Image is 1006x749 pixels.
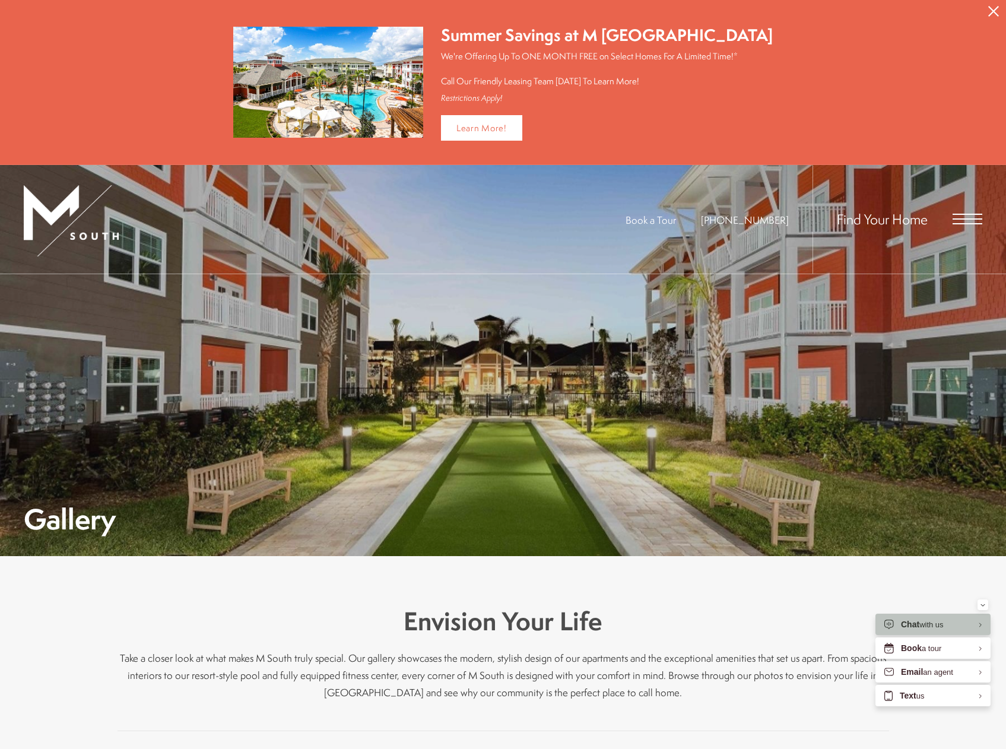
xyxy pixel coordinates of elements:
[626,213,676,227] a: Book a Tour
[953,214,982,224] button: Open Menu
[837,210,928,228] a: Find Your Home
[441,93,773,103] div: Restrictions Apply!
[24,506,116,532] h1: Gallery
[701,213,789,227] span: [PHONE_NUMBER]
[441,24,773,47] div: Summer Savings at M [GEOGRAPHIC_DATA]
[441,50,773,87] p: We're Offering Up To ONE MONTH FREE on Select Homes For A Limited Time!* Call Our Friendly Leasin...
[701,213,789,227] a: Call Us at 813-570-8014
[118,649,889,701] p: Take a closer look at what makes M South truly special. Our gallery showcases the modern, stylish...
[233,27,423,138] img: Summer Savings at M South Apartments
[441,115,522,141] a: Learn More!
[24,185,119,256] img: MSouth
[118,604,889,639] h3: Envision Your Life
